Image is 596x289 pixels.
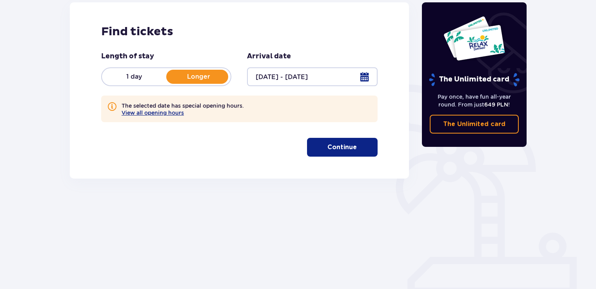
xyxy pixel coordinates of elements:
button: Continue [307,138,378,157]
p: The Unlimited card [443,120,505,128]
p: The selected date has special opening hours. [122,102,244,116]
button: View all opening hours [122,110,184,116]
h2: Find tickets [101,24,378,39]
span: 649 PLN [484,101,508,108]
p: Continue [327,143,357,152]
p: Longer [166,72,231,81]
p: Pay once, have fun all-year round. From just ! [430,93,519,108]
img: Two entry cards to Suntago with the word 'UNLIMITED RELAX', featuring a white background with tro... [443,16,505,61]
p: Length of stay [101,52,154,61]
p: The Unlimited card [428,73,520,87]
p: 1 day [102,72,166,81]
a: The Unlimited card [430,115,519,134]
p: Arrival date [247,52,291,61]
